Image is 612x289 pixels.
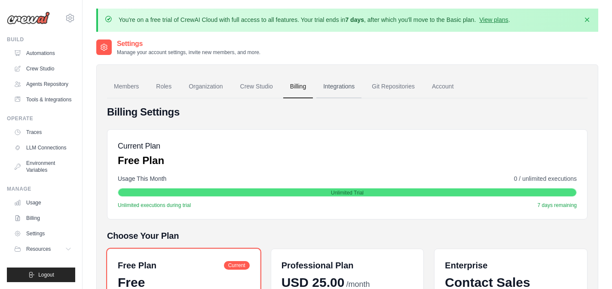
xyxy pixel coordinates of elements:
span: Usage This Month [118,174,166,183]
p: Manage your account settings, invite new members, and more. [117,49,260,56]
span: Current [224,261,250,270]
a: Traces [10,125,75,139]
img: Logo [7,12,50,24]
span: Unlimited Trial [331,189,364,196]
a: Billing [283,75,313,98]
h5: Current Plan [118,140,164,152]
a: Tools & Integrations [10,93,75,106]
button: Resources [10,242,75,256]
a: Roles [149,75,178,98]
a: Agents Repository [10,77,75,91]
a: Organization [182,75,229,98]
div: Build [7,36,75,43]
a: Settings [10,227,75,240]
button: Logout [7,268,75,282]
a: Crew Studio [10,62,75,76]
a: Automations [10,46,75,60]
p: Free Plan [118,154,164,167]
span: 0 / unlimited executions [514,174,577,183]
h2: Settings [117,39,260,49]
a: Environment Variables [10,156,75,177]
h6: Professional Plan [282,259,354,271]
div: Manage [7,186,75,192]
a: LLM Connections [10,141,75,155]
h6: Free Plan [118,259,156,271]
a: Account [425,75,461,98]
a: Usage [10,196,75,210]
span: 7 days remaining [538,202,577,209]
span: Resources [26,246,51,252]
a: Integrations [316,75,361,98]
h6: Enterprise [445,259,577,271]
a: Members [107,75,146,98]
a: Crew Studio [233,75,280,98]
a: Billing [10,211,75,225]
div: Operate [7,115,75,122]
h5: Choose Your Plan [107,230,588,242]
span: Logout [38,271,54,278]
span: Unlimited executions during trial [118,202,191,209]
p: You're on a free trial of CrewAI Cloud with full access to all features. Your trial ends in , aft... [119,15,510,24]
strong: 7 days [345,16,364,23]
a: Git Repositories [365,75,422,98]
h4: Billing Settings [107,105,588,119]
a: View plans [479,16,508,23]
